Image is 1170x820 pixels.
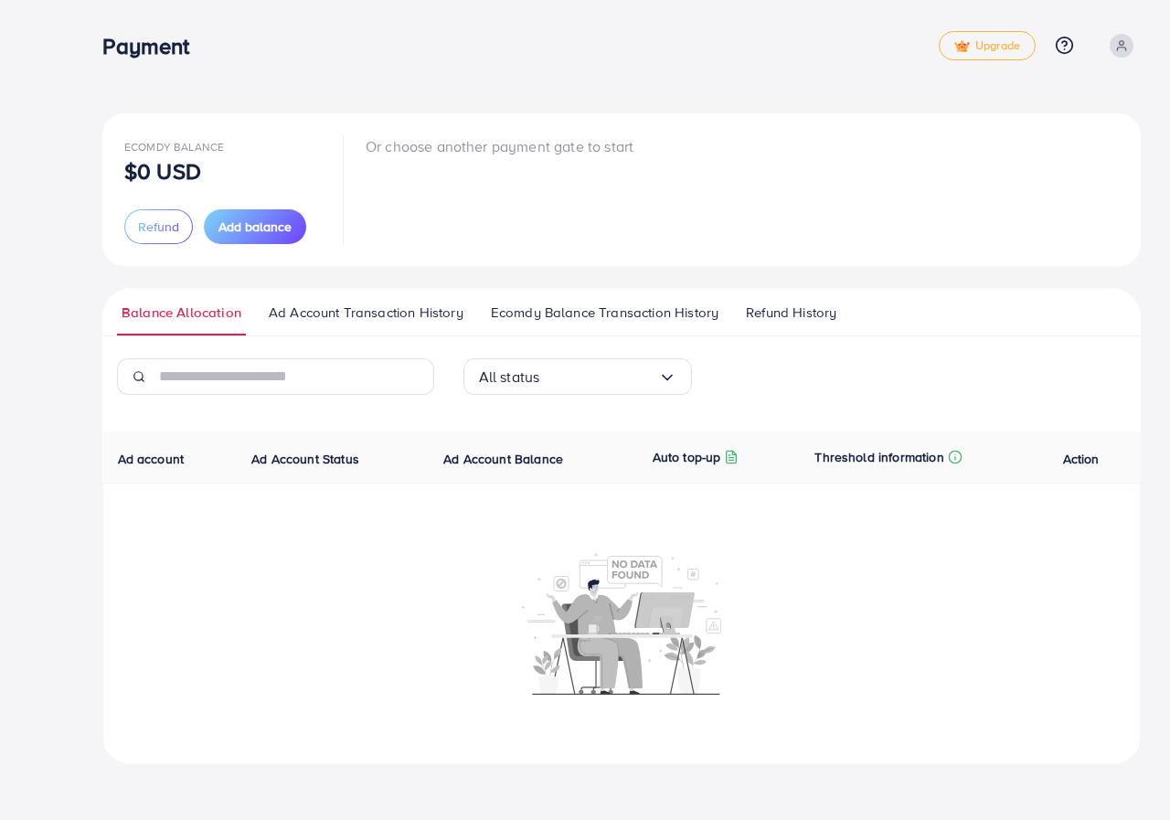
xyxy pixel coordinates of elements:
span: Ecomdy Balance [124,139,224,154]
p: $0 USD [124,160,201,182]
span: Upgrade [954,39,1020,53]
span: Ad account [118,450,185,468]
a: tickUpgrade [939,31,1036,60]
p: Threshold information [814,446,943,468]
span: Balance Allocation [122,303,241,323]
span: Ad Account Transaction History [269,303,463,323]
span: Action [1063,450,1100,468]
div: Search for option [463,358,692,395]
h3: Payment [102,33,204,59]
input: Search for option [539,363,657,391]
p: Auto top-up [653,446,721,468]
img: No account [522,551,721,695]
p: Or choose another payment gate to start [366,135,633,157]
button: Refund [124,209,193,244]
span: All status [479,363,540,391]
span: Ad Account Status [251,450,359,468]
span: Refund [138,218,179,236]
span: Add balance [218,218,292,236]
span: Ad Account Balance [443,450,563,468]
img: tick [954,40,970,53]
span: Ecomdy Balance Transaction History [491,303,718,323]
span: Refund History [746,303,836,323]
button: Add balance [204,209,306,244]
